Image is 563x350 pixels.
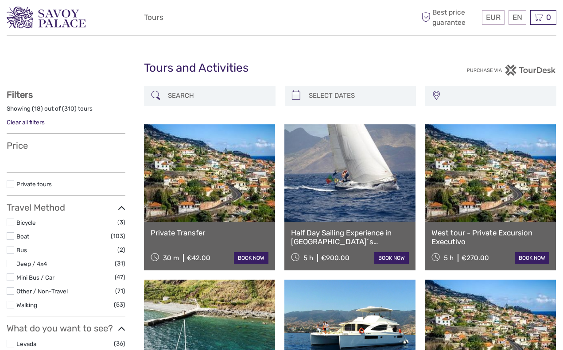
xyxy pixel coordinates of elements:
a: Mini Bus / Car [16,274,54,281]
a: Other / Non-Travel [16,288,68,295]
span: (3) [117,217,125,227]
a: book now [374,252,409,264]
a: Half Day Sailing Experience in [GEOGRAPHIC_DATA]´s [GEOGRAPHIC_DATA] [291,228,409,246]
span: 5 h [444,254,454,262]
span: Best price guarantee [419,8,480,27]
img: PurchaseViaTourDesk.png [466,65,556,76]
div: EN [509,10,526,25]
h1: Tours and Activities [144,61,419,75]
input: SELECT DATES [305,88,412,104]
span: (71) [115,286,125,296]
a: Bus [16,246,27,254]
span: 30 m [163,254,179,262]
label: 310 [64,104,74,113]
div: €900.00 [321,254,349,262]
a: Private tours [16,181,52,188]
label: 18 [34,104,41,113]
span: EUR [486,13,501,22]
span: 0 [545,13,552,22]
a: Jeep / 4x4 [16,260,47,267]
span: 5 h [303,254,313,262]
span: (2) [117,245,125,255]
span: (53) [114,300,125,310]
a: Bicycle [16,219,36,226]
a: Levada [16,340,36,347]
div: €270.00 [462,254,489,262]
a: book now [515,252,549,264]
h3: Travel Method [7,202,125,213]
span: (47) [115,272,125,282]
a: Tours [144,11,163,24]
div: €42.00 [187,254,210,262]
a: Boat [16,233,29,240]
span: (31) [115,258,125,269]
input: SEARCH [164,88,271,104]
a: Walking [16,301,37,308]
strong: Filters [7,89,33,100]
span: (103) [111,231,125,241]
div: Showing ( ) out of ( ) tours [7,104,125,118]
span: (36) [114,338,125,349]
a: book now [234,252,268,264]
a: Clear all filters [7,119,45,126]
h3: Price [7,140,125,151]
a: Private Transfer [151,228,268,237]
h3: What do you want to see? [7,323,125,334]
img: 3279-876b4492-ee62-4c61-8ef8-acb0a8f63b96_logo_small.png [7,7,85,28]
a: West tour - Private Excursion Executivo [431,228,549,246]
